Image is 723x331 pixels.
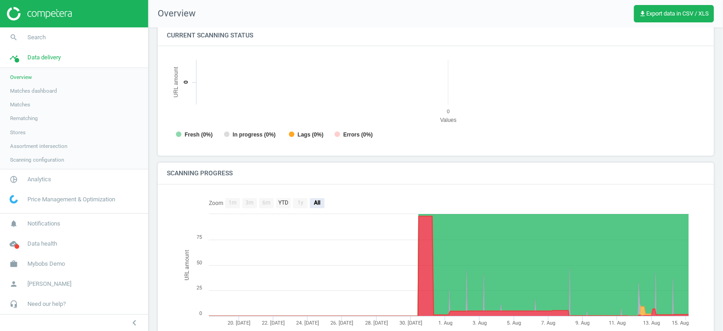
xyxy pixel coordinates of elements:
tspan: 26. [DATE] [330,320,353,326]
i: chevron_left [129,317,140,328]
span: Assortment intersection [10,142,67,150]
span: Scanning configuration [10,156,64,163]
h4: Current scanning status [158,25,262,46]
span: Export data in CSV / XLS [639,10,709,17]
img: ajHJNr6hYgQAAAAASUVORK5CYII= [7,7,72,21]
i: search [5,29,22,46]
tspan: Fresh (0%) [185,131,213,138]
span: Need our help? [27,300,66,308]
i: pie_chart_outlined [5,171,22,188]
h4: Scanning progress [158,163,242,184]
span: Analytics [27,175,51,184]
tspan: 11. Aug [609,320,626,326]
tspan: URL amount [173,67,179,98]
i: notifications [5,215,22,232]
span: Rematching [10,115,38,122]
span: Data health [27,240,57,248]
tspan: 3. Aug [473,320,487,326]
text: 6m [262,200,271,206]
text: 0 [199,310,202,316]
span: Stores [10,129,26,136]
span: Price Management & Optimization [27,195,115,204]
tspan: 20. [DATE] [228,320,250,326]
text: 0 [182,81,189,84]
span: Matches dashboard [10,87,57,95]
span: Overview [149,7,196,20]
text: All [314,200,320,206]
tspan: 1. Aug [438,320,452,326]
tspan: 28. [DATE] [365,320,388,326]
tspan: In progress (0%) [233,131,276,138]
text: 1y [298,200,303,206]
tspan: Values [440,117,457,123]
tspan: 9. Aug [576,320,590,326]
text: 0 [447,109,450,114]
span: Data delivery [27,53,61,62]
span: Notifications [27,220,60,228]
button: get_appExport data in CSV / XLS [634,5,714,22]
tspan: 5. Aug [507,320,521,326]
i: cloud_done [5,235,22,252]
text: YTD [278,200,288,206]
tspan: 13. Aug [643,320,660,326]
tspan: 7. Aug [541,320,555,326]
i: headset_mic [5,295,22,313]
i: get_app [639,10,646,17]
text: 3m [245,200,254,206]
span: Search [27,33,46,42]
tspan: Lags (0%) [298,131,324,138]
img: wGWNvw8QSZomAAAAABJRU5ErkJggg== [10,195,18,204]
text: 75 [197,234,202,240]
tspan: 24. [DATE] [296,320,319,326]
text: 1m [229,200,237,206]
tspan: Errors (0%) [343,131,373,138]
span: [PERSON_NAME] [27,280,71,288]
span: Matches [10,101,30,108]
i: work [5,255,22,273]
tspan: 22. [DATE] [262,320,285,326]
span: Mybobs Demo [27,260,65,268]
text: 25 [197,285,202,291]
tspan: 30. [DATE] [399,320,422,326]
tspan: 15. Aug [672,320,689,326]
i: timeline [5,49,22,66]
text: Zoom [209,200,223,206]
text: 50 [197,260,202,266]
i: person [5,275,22,293]
button: chevron_left [123,317,146,329]
tspan: URL amount [184,250,190,280]
span: Overview [10,74,32,81]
